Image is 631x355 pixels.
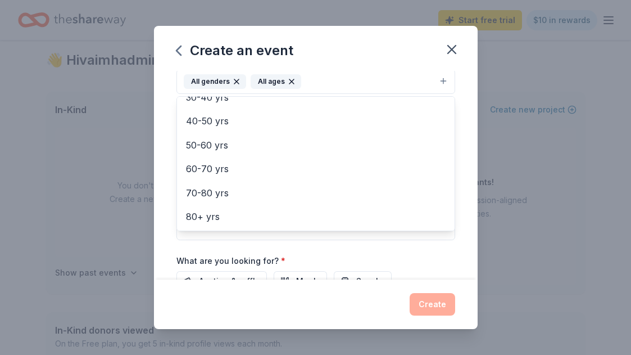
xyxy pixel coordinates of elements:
span: 80+ yrs [186,209,446,224]
div: All gendersAll ages [176,96,455,231]
span: 60-70 yrs [186,161,446,176]
span: 70-80 yrs [186,186,446,200]
span: 50-60 yrs [186,138,446,152]
button: All gendersAll ages [176,69,455,94]
span: 30-40 yrs [186,90,446,105]
div: All genders [184,74,246,89]
span: 40-50 yrs [186,114,446,128]
div: All ages [251,74,301,89]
